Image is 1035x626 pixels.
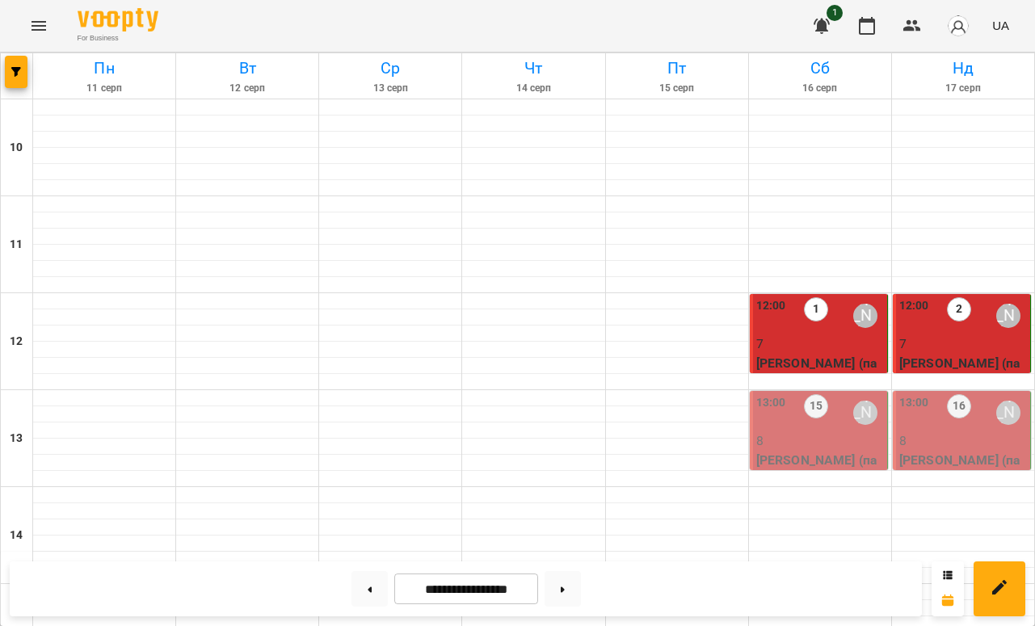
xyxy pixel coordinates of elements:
[19,6,58,45] button: Menu
[608,56,746,81] h6: Пт
[996,304,1020,328] div: Володимир Ярошинський
[756,334,884,354] p: 7
[179,81,316,96] h6: 12 серп
[894,81,1032,96] h6: 17 серп
[322,81,459,96] h6: 13 серп
[899,394,929,412] label: 13:00
[894,56,1032,81] h6: Нд
[10,333,23,351] h6: 12
[36,56,173,81] h6: Пн
[853,304,877,328] div: Володимир Ярошинський
[756,431,884,451] p: 8
[465,56,602,81] h6: Чт
[10,139,23,157] h6: 10
[756,394,786,412] label: 13:00
[804,297,828,321] label: 1
[608,81,746,96] h6: 15 серп
[947,297,971,321] label: 2
[853,401,877,425] div: Володимир Ярошинський
[10,430,23,447] h6: 13
[756,297,786,315] label: 12:00
[322,56,459,81] h6: Ср
[992,17,1009,34] span: UA
[36,81,173,96] h6: 11 серп
[751,56,889,81] h6: Сб
[899,354,1027,392] p: [PERSON_NAME] (пайтонВ44)
[899,297,929,315] label: 12:00
[10,527,23,544] h6: 14
[465,81,602,96] h6: 14 серп
[10,236,23,254] h6: 11
[756,354,884,392] p: [PERSON_NAME] (пайтонВ44)
[179,56,316,81] h6: Вт
[947,15,970,37] img: avatar_s.png
[899,451,1027,489] p: [PERSON_NAME] (пайтонВ41)
[947,394,971,418] label: 16
[899,334,1027,354] p: 7
[78,33,158,44] span: For Business
[804,394,828,418] label: 15
[996,401,1020,425] div: Володимир Ярошинський
[756,451,884,489] p: [PERSON_NAME] (пайтонВ41)
[827,5,843,21] span: 1
[986,11,1016,40] button: UA
[78,8,158,32] img: Voopty Logo
[899,431,1027,451] p: 8
[751,81,889,96] h6: 16 серп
